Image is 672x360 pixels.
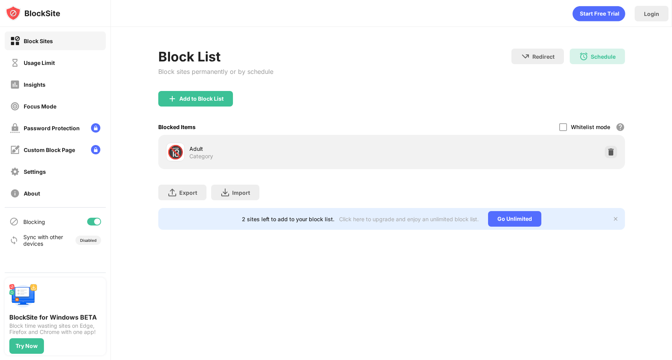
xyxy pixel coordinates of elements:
div: Blocking [23,218,45,225]
div: Block Sites [24,38,53,44]
img: push-desktop.svg [9,282,37,310]
div: 🔞 [167,144,184,160]
div: Disabled [80,238,96,243]
div: Redirect [532,53,555,60]
img: customize-block-page-off.svg [10,145,20,155]
div: Insights [24,81,45,88]
div: Block time wasting sites on Edge, Firefox and Chrome with one app! [9,323,101,335]
div: Usage Limit [24,59,55,66]
img: settings-off.svg [10,167,20,177]
div: BlockSite for Windows BETA [9,313,101,321]
img: logo-blocksite.svg [5,5,60,21]
img: password-protection-off.svg [10,123,20,133]
div: Focus Mode [24,103,56,110]
div: Add to Block List [179,96,224,102]
img: sync-icon.svg [9,236,19,245]
img: time-usage-off.svg [10,58,20,68]
div: Blocked Items [158,124,196,130]
div: animation [572,6,625,21]
img: block-on.svg [10,36,20,46]
div: Settings [24,168,46,175]
div: Click here to upgrade and enjoy an unlimited block list. [339,216,479,222]
div: Sync with other devices [23,234,63,247]
div: Import [232,189,250,196]
div: Export [179,189,197,196]
div: Password Protection [24,125,80,131]
img: blocking-icon.svg [9,217,19,226]
div: Login [644,10,659,17]
div: Block sites permanently or by schedule [158,68,273,75]
div: Custom Block Page [24,147,75,153]
img: insights-off.svg [10,80,20,89]
div: Whitelist mode [571,124,610,130]
img: x-button.svg [612,216,619,222]
div: Go Unlimited [488,211,541,227]
img: lock-menu.svg [91,123,100,133]
div: Adult [189,145,392,153]
div: About [24,190,40,197]
div: Schedule [591,53,616,60]
img: about-off.svg [10,189,20,198]
div: 2 sites left to add to your block list. [242,216,334,222]
img: focus-off.svg [10,101,20,111]
img: lock-menu.svg [91,145,100,154]
div: Block List [158,49,273,65]
div: Try Now [16,343,38,349]
div: Category [189,153,213,160]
